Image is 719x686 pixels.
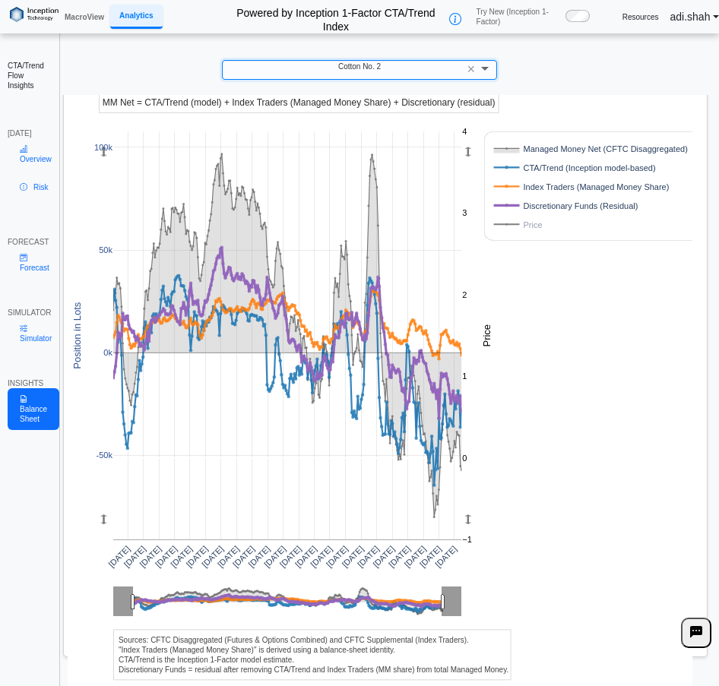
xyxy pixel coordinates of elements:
a: Analytics [110,5,162,29]
a: Simulator [8,318,64,349]
div: FORECAST [8,237,52,247]
a: Resources [622,12,659,22]
a: Risk [8,176,64,208]
a: Forecast [8,247,62,279]
a: Overview [8,138,64,170]
a: Balance Sheet [8,388,59,430]
div: INSIGHTS [8,378,52,388]
div: [DATE] [8,128,52,138]
span: Clear value [464,61,477,78]
div: SIMULATOR [8,308,52,318]
span: Cotton No. 2 [338,62,381,71]
span: Try New (Inception 1-Factor) [477,7,558,27]
span: × [467,62,475,76]
img: logo%20black.png [10,7,59,22]
h2: CTA/Trend Flow Insights [8,61,52,90]
a: MacroView [59,6,110,28]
